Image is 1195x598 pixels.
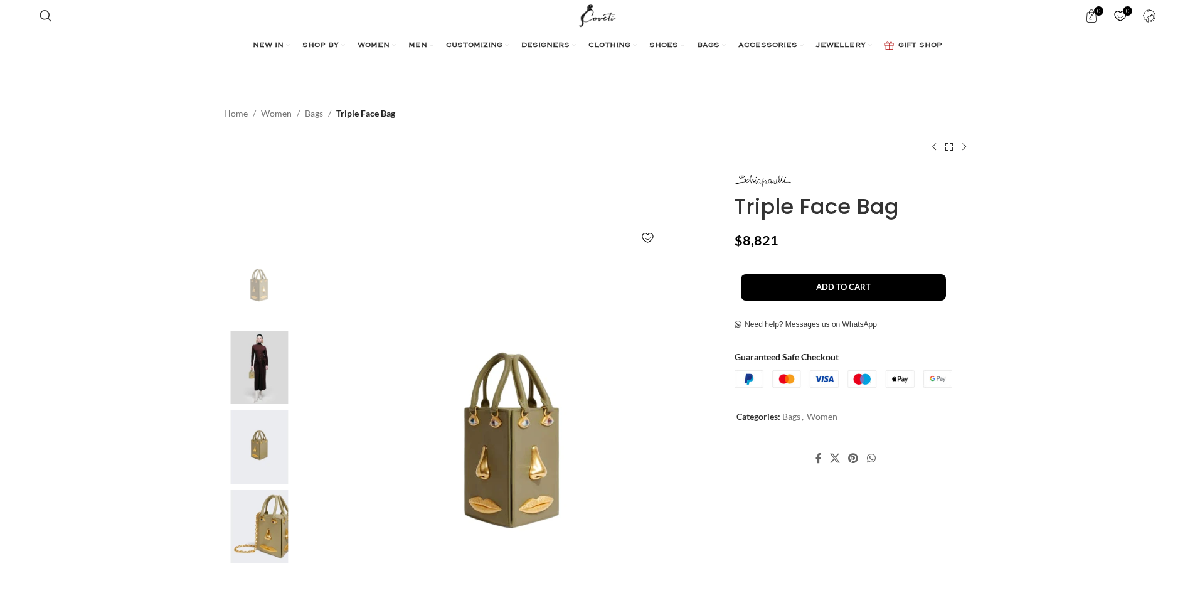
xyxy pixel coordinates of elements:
a: Site logo [576,9,619,20]
img: GiftBag [884,41,894,50]
img: Schiaparelli [735,175,791,187]
a: BAGS [697,33,726,58]
span: MEN [408,41,427,51]
a: GIFT SHOP [884,33,942,58]
strong: Guaranteed Safe Checkout [735,351,839,362]
nav: Breadcrumb [224,107,395,120]
button: Add to cart [741,274,946,301]
span: 0 [1123,6,1132,16]
span: Categories: [736,411,780,422]
a: 0 [1078,3,1104,28]
a: Home [224,107,248,120]
span: CLOTHING [588,41,630,51]
img: Schiaparelli nose bag [221,490,297,563]
span: SHOES [649,41,678,51]
a: Women [261,107,292,120]
img: medFormat packshot SA189105 60575539 nobg [221,252,297,325]
a: Pinterest social link [844,449,863,468]
span: ACCESSORIES [738,41,797,51]
a: Bags [305,107,323,120]
a: Facebook social link [811,449,826,468]
img: guaranteed-safe-checkout-bordered.j [735,370,952,388]
a: WhatsApp social link [863,449,879,468]
a: Need help? Messages us on WhatsApp [735,320,877,330]
a: Next product [957,139,972,154]
a: CLOTHING [588,33,637,58]
span: GIFT SHOP [898,41,942,51]
a: 0 [1107,3,1133,28]
a: Women [807,411,837,422]
a: SHOES [649,33,684,58]
span: 0 [1094,6,1103,16]
span: CUSTOMIZING [446,41,502,51]
img: Schiaparelli bag [221,410,297,484]
img: Schiaparelli bags [221,331,297,405]
a: Previous product [927,139,942,154]
a: NEW IN [253,33,290,58]
h1: Triple Face Bag [735,194,971,220]
span: NEW IN [253,41,284,51]
span: BAGS [697,41,720,51]
a: CUSTOMIZING [446,33,509,58]
a: WOMEN [358,33,396,58]
span: , [802,410,804,424]
a: SHOP BY [302,33,345,58]
a: DESIGNERS [521,33,576,58]
a: Search [33,3,58,28]
a: Bags [782,411,800,422]
div: Main navigation [33,33,1162,58]
span: DESIGNERS [521,41,570,51]
div: My Wishlist [1107,3,1133,28]
a: JEWELLERY [816,33,872,58]
a: MEN [408,33,433,58]
span: Triple Face Bag [336,107,395,120]
a: X social link [826,449,844,468]
span: WOMEN [358,41,390,51]
a: ACCESSORIES [738,33,804,58]
span: JEWELLERY [816,41,866,51]
span: SHOP BY [302,41,339,51]
span: $ [735,232,743,248]
bdi: 8,821 [735,232,778,248]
